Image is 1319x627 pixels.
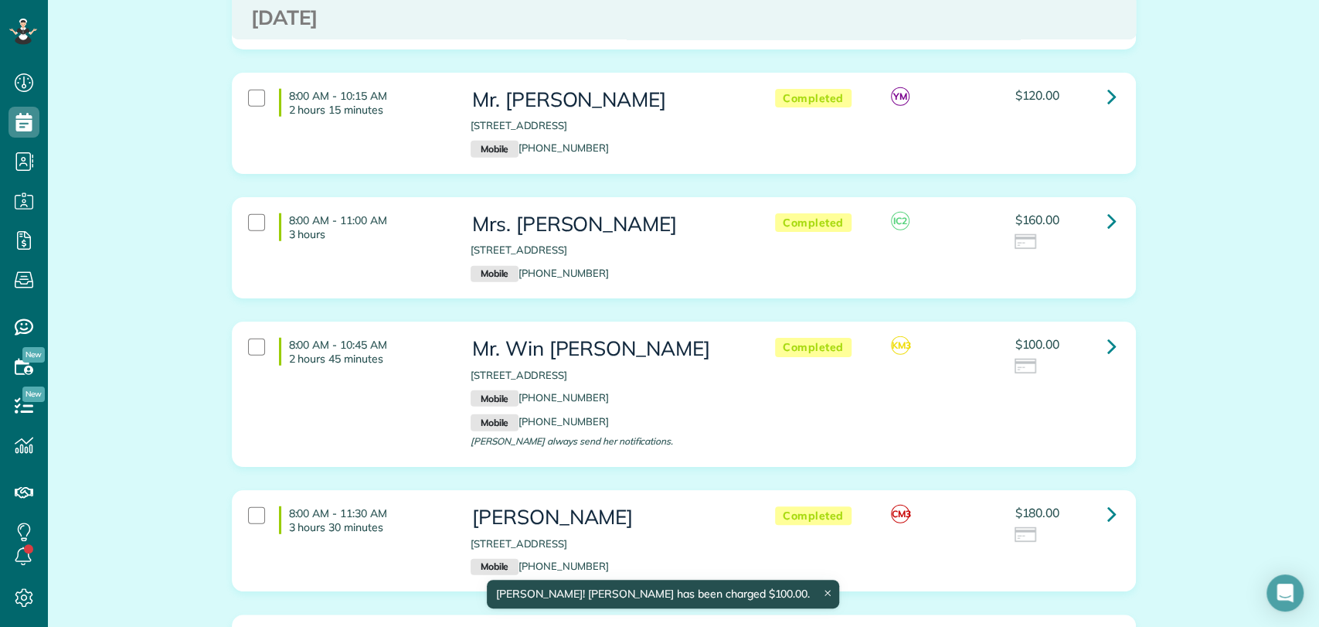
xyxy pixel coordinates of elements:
h4: 8:00 AM - 10:15 AM [279,89,447,117]
img: icon_credit_card_neutral-3d9a980bd25ce6dbb0f2033d7200983694762465c175678fcbc2d8f4bc43548e.png [1015,234,1038,251]
p: [STREET_ADDRESS] [471,118,744,133]
span: CM3 [891,505,909,523]
a: Mobile[PHONE_NUMBER] [471,415,609,428]
span: IC2 [891,212,909,230]
span: $120.00 [1015,87,1059,103]
h4: 8:00 AM - 11:30 AM [279,506,447,534]
span: YM [891,87,909,106]
h4: 8:00 AM - 10:45 AM [279,338,447,366]
h3: Mr. [PERSON_NAME] [471,89,744,111]
span: KM3 [891,336,909,355]
div: [PERSON_NAME]! [PERSON_NAME] has been charged $100.00. [487,580,839,608]
p: 3 hours 30 minutes [289,520,447,534]
p: [STREET_ADDRESS] [471,368,744,383]
div: Open Intercom Messenger [1266,574,1304,612]
img: icon_credit_card_neutral-3d9a980bd25ce6dbb0f2033d7200983694762465c175678fcbc2d8f4bc43548e.png [1015,527,1038,544]
span: $160.00 [1015,212,1059,227]
a: Mobile[PHONE_NUMBER] [471,141,609,154]
p: [STREET_ADDRESS] [471,537,744,551]
h3: Mr. Win [PERSON_NAME] [471,338,744,360]
p: [STREET_ADDRESS] [471,243,744,257]
p: 3 hours [289,227,447,241]
h3: [PERSON_NAME] [471,506,744,529]
span: Completed [775,213,852,233]
span: $100.00 [1015,336,1059,352]
span: Completed [775,89,852,108]
span: New [22,387,45,402]
small: Mobile [471,414,518,431]
small: Mobile [471,559,518,576]
span: Completed [775,506,852,526]
span: Completed [775,338,852,357]
small: Mobile [471,390,518,407]
span: [PERSON_NAME] always send her notifications. [471,435,673,447]
p: 2 hours 45 minutes [289,352,447,366]
span: $180.00 [1015,505,1059,520]
small: Mobile [471,141,518,158]
h3: [DATE] [251,6,1117,29]
a: Mobile[PHONE_NUMBER] [471,391,609,404]
a: Mobile[PHONE_NUMBER] [471,267,609,279]
h4: 8:00 AM - 11:00 AM [279,213,447,241]
a: Mobile[PHONE_NUMBER] [471,560,609,572]
span: New [22,347,45,363]
img: icon_credit_card_neutral-3d9a980bd25ce6dbb0f2033d7200983694762465c175678fcbc2d8f4bc43548e.png [1015,359,1038,376]
h3: Mrs. [PERSON_NAME] [471,213,744,236]
p: 2 hours 15 minutes [289,103,447,117]
small: Mobile [471,266,518,283]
